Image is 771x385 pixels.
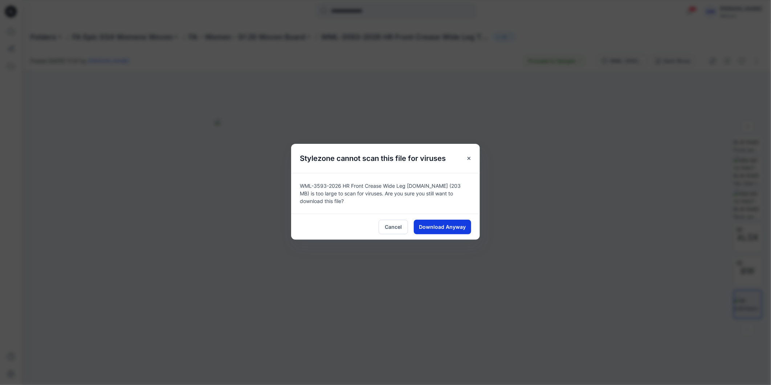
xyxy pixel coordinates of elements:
div: WML-3593-2026 HR Front Crease Wide Leg [DOMAIN_NAME] (203 MB) is too large to scan for viruses. A... [291,173,480,214]
h5: Stylezone cannot scan this file for viruses [291,144,454,173]
button: Download Anyway [414,220,471,234]
button: Close [462,152,476,165]
span: Cancel [385,223,402,231]
span: Download Anyway [419,223,466,231]
button: Cancel [379,220,408,234]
